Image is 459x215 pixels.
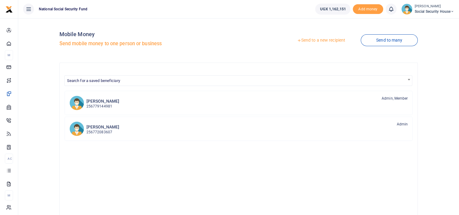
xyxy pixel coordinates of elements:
[401,4,412,15] img: profile-user
[69,121,84,136] img: PN
[65,117,413,141] a: PN [PERSON_NAME] 256772083607 Admin
[65,76,412,85] span: Search for a saved beneficiary
[67,78,120,83] span: Search for a saved beneficiary
[315,4,350,15] a: UGX 1,162,151
[361,34,418,46] a: Send to many
[382,96,408,101] span: Admin, Member
[69,96,84,110] img: PA
[282,35,361,46] a: Send to a new recipient
[36,6,90,12] span: National Social Security Fund
[353,4,383,14] li: Toup your wallet
[65,91,413,115] a: PA [PERSON_NAME] 256779144981 Admin, Member
[86,125,119,130] h6: [PERSON_NAME]
[353,6,383,11] a: Add money
[5,154,13,164] li: Ac
[64,75,413,86] span: Search for a saved beneficiary
[353,4,383,14] span: Add money
[5,190,13,200] li: M
[415,9,454,14] span: Social Security House
[415,4,454,9] small: [PERSON_NAME]
[5,7,13,11] a: logo-small logo-large logo-large
[59,31,236,38] h4: Mobile Money
[320,6,346,12] span: UGX 1,162,151
[397,121,408,127] span: Admin
[5,50,13,60] li: M
[86,129,119,135] p: 256772083607
[313,4,353,15] li: Wallet ballance
[5,6,13,13] img: logo-small
[401,4,454,15] a: profile-user [PERSON_NAME] Social Security House
[86,99,119,104] h6: [PERSON_NAME]
[59,41,236,47] h5: Send mobile money to one person or business
[86,104,119,109] p: 256779144981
